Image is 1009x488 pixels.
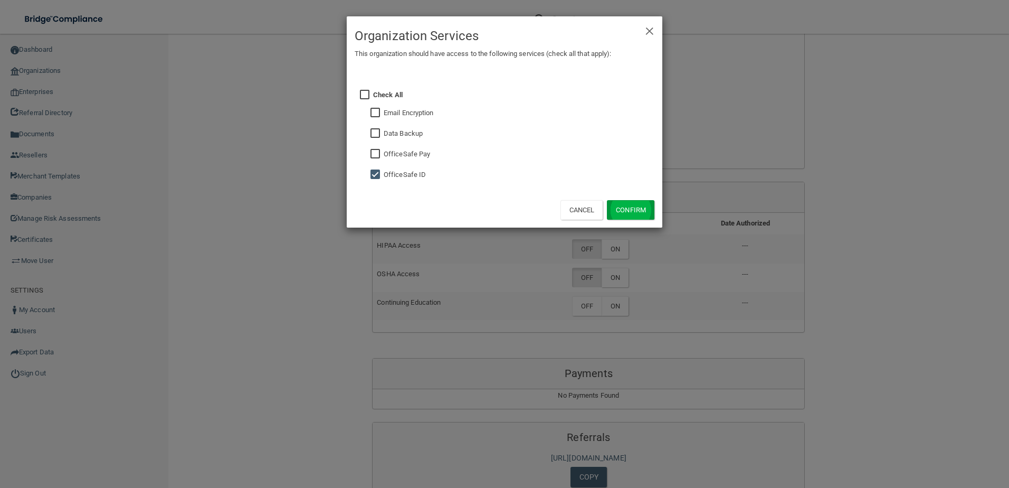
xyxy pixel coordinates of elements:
[384,107,434,119] label: Email Encryption
[607,200,654,220] button: Confirm
[355,48,654,60] p: This organization should have access to the following services (check all that apply):
[384,168,426,181] label: OfficeSafe ID
[355,24,654,48] h4: Organization Services
[373,91,403,99] strong: Check All
[384,148,430,161] label: OfficeSafe Pay
[560,200,603,220] button: Cancel
[826,413,996,455] iframe: Drift Widget Chat Controller
[645,19,654,40] span: ×
[384,127,423,140] label: Data Backup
